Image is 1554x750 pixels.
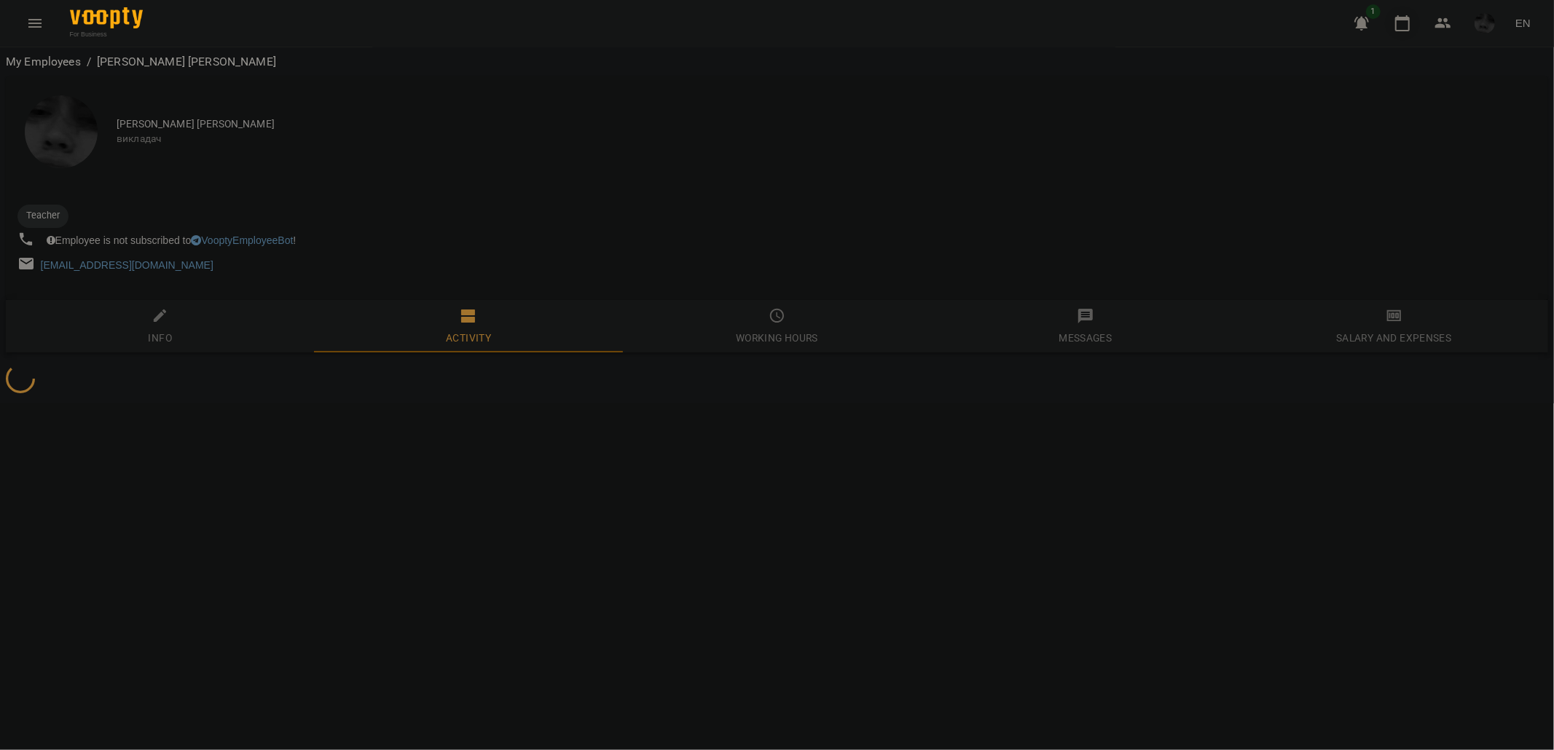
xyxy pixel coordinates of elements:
[1336,329,1451,347] div: Salary and Expenses
[736,329,818,347] div: Working hours
[446,329,491,347] div: Activity
[17,209,68,222] span: Teacher
[117,132,1537,146] span: викладач
[17,6,52,41] button: Menu
[87,53,91,71] li: /
[97,53,276,71] p: [PERSON_NAME] [PERSON_NAME]
[1475,13,1495,33] img: c21352688f5787f21f3ea42016bcdd1d.jpg
[6,55,81,68] a: My Employees
[117,117,1537,132] span: [PERSON_NAME] [PERSON_NAME]
[70,30,143,39] span: For Business
[1059,329,1112,347] div: Messages
[44,231,299,251] div: Employee is not subscribed to !
[1515,15,1531,31] span: EN
[1510,9,1537,36] button: EN
[6,53,1548,71] nav: breadcrumb
[1366,4,1381,19] span: 1
[148,329,172,347] div: Info
[191,234,293,246] a: VooptyEmployeeBot
[70,7,143,28] img: Voopty Logo
[41,259,213,271] a: [EMAIL_ADDRESS][DOMAIN_NAME]
[25,95,98,168] img: Дедюхов Євгеній Миколайович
